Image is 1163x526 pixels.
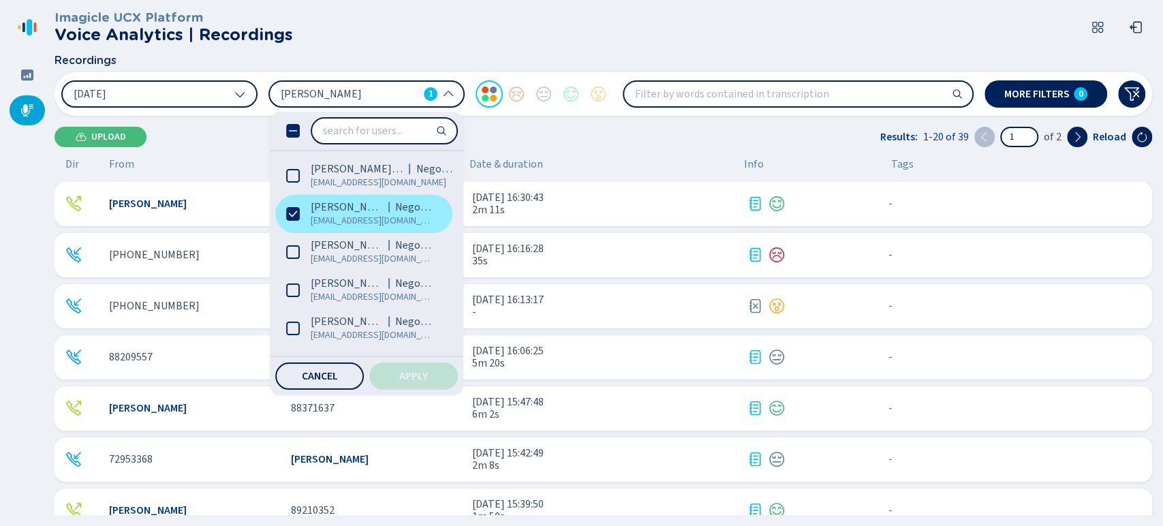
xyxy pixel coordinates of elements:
[1004,89,1070,99] span: More filters
[1044,131,1061,143] span: of 2
[888,300,893,312] span: No tags assigned
[888,402,893,414] span: No tags assigned
[974,127,995,147] button: Previous page
[311,162,403,176] span: [PERSON_NAME] (Me)
[747,247,763,263] div: Transcription available
[888,249,893,261] span: No tags assigned
[55,127,146,147] button: Upload
[769,247,785,263] svg: icon-emoji-sad
[416,162,454,176] span: Negocios
[395,238,434,252] span: Negocios
[1129,20,1143,34] svg: box-arrow-left
[888,453,893,465] span: No tags assigned
[769,400,785,416] svg: icon-emoji-smile
[395,277,434,290] span: Negocios
[469,158,733,170] span: Date & duration
[769,298,785,314] div: Transcription unavailable due to an error
[891,158,914,170] span: Tags
[10,95,45,125] div: Recordings
[436,125,447,136] svg: search
[769,349,785,365] div: Neutral sentiment
[311,277,383,290] span: [PERSON_NAME]
[74,89,106,99] span: [DATE]
[65,400,82,416] svg: telephone-outbound
[65,196,82,212] div: Outgoing call
[10,60,45,90] div: Dashboard
[979,131,990,142] svg: chevron-left
[888,198,893,210] span: No tags assigned
[624,82,972,106] input: Filter by words contained in transcription
[395,315,434,328] span: Negocios
[747,451,763,467] div: Transcription available
[311,252,434,266] span: [EMAIL_ADDRESS][DOMAIN_NAME]
[395,200,434,214] span: Negocios
[91,131,126,142] span: Upload
[1079,89,1083,99] span: 0
[109,158,134,170] span: From
[311,176,455,189] span: [EMAIL_ADDRESS][DOMAIN_NAME]
[312,119,456,143] input: search for users...
[769,451,785,467] div: Neutral sentiment
[65,247,82,263] div: Incoming call
[311,328,434,342] span: [EMAIL_ADDRESS][DOMAIN_NAME]
[311,315,383,328] span: [PERSON_NAME]
[888,504,893,516] span: No tags assigned
[747,502,763,519] div: Transcription available
[747,196,763,212] svg: journal-text
[65,298,82,314] div: Incoming call
[984,80,1107,108] button: More filters0
[65,451,82,467] svg: telephone-inbound
[769,451,785,467] svg: icon-emoji-neutral
[747,247,763,263] svg: journal-text
[769,298,785,314] svg: icon-emoji-dizzy
[399,371,428,382] span: Apply
[65,349,82,365] svg: telephone-inbound
[76,131,87,142] svg: cloud-upload
[1067,127,1087,147] button: Next page
[65,400,82,416] div: Outgoing call
[769,502,785,519] div: Positive sentiment
[20,104,34,117] svg: mic-fill
[769,400,785,416] div: Positive sentiment
[311,238,383,252] span: [PERSON_NAME]
[747,298,763,314] div: Transcription unavailable due to an error
[369,362,458,390] button: Apply
[747,502,763,519] svg: journal-text
[923,131,969,143] span: 1-20 of 39
[1072,131,1083,142] svg: chevron-right
[61,80,258,108] button: [DATE]
[65,349,82,365] div: Incoming call
[747,451,763,467] svg: journal-text
[747,400,763,416] svg: journal-text
[65,298,82,314] svg: telephone-inbound
[747,400,763,416] div: Transcription available
[275,362,364,390] button: Cancel
[55,25,293,44] h2: Voice Analytics | Recordings
[747,349,763,365] div: Transcription available
[1093,131,1126,143] span: Reload
[65,196,82,212] svg: telephone-outbound
[769,196,785,212] svg: icon-emoji-smile
[747,196,763,212] div: Transcription available
[234,89,245,99] svg: chevron-down
[888,351,893,363] span: No tags assigned
[744,158,764,170] span: Info
[65,502,82,519] div: Outgoing call
[65,502,82,519] svg: telephone-outbound
[311,290,434,304] span: [EMAIL_ADDRESS][DOMAIN_NAME]
[1123,86,1140,102] svg: funnel-disabled
[747,349,763,365] svg: journal-text
[311,200,383,214] span: [PERSON_NAME]
[1132,127,1152,147] button: Reload the current page
[769,349,785,365] svg: icon-emoji-neutral
[1136,131,1147,142] svg: arrow-clockwise
[20,68,34,82] svg: dashboard-filled
[429,87,433,101] span: 1
[1118,80,1145,108] button: Clear filters
[769,247,785,263] div: Negative sentiment
[65,247,82,263] svg: telephone-inbound
[302,371,338,382] span: Cancel
[65,451,82,467] div: Incoming call
[311,214,434,228] span: [EMAIL_ADDRESS][DOMAIN_NAME]
[769,502,785,519] svg: icon-emoji-smile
